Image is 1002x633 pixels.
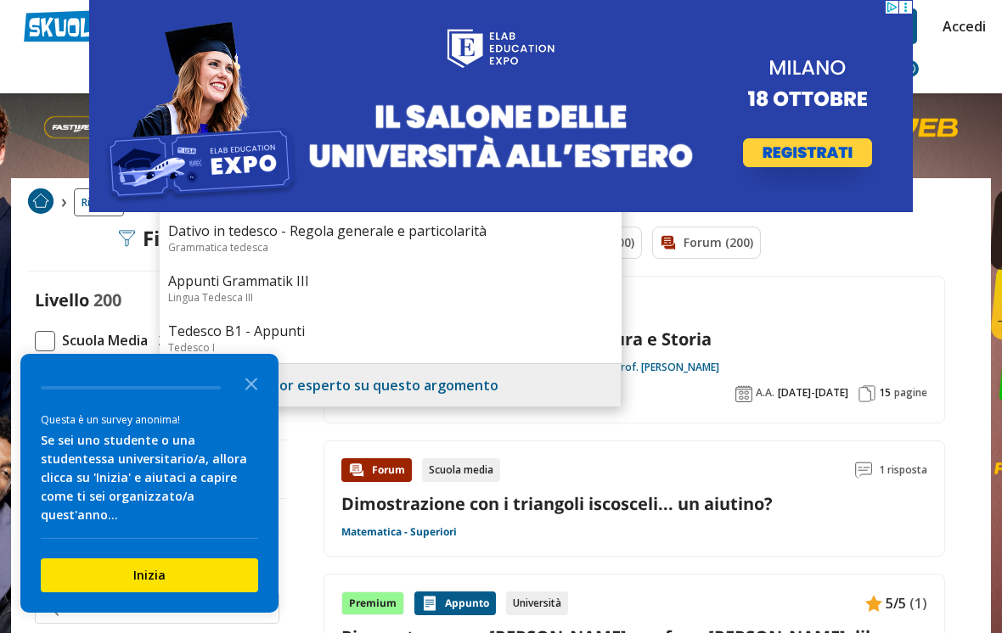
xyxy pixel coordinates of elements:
[168,322,613,340] a: Tedesco B1 - Appunti
[909,592,927,614] span: (1)
[660,234,677,251] img: Forum filtro contenuto
[615,361,719,374] a: Prof. [PERSON_NAME]
[348,462,365,479] img: Forum contenuto
[28,188,53,216] a: Home
[168,290,613,305] div: Lingua Tedesca III
[341,328,927,350] a: Riassunto esame Spagnolo - Cultura e Storia
[341,458,412,482] div: Forum
[20,354,279,613] div: Survey
[778,386,848,400] span: [DATE]-[DATE]
[855,462,872,479] img: Commenti lettura
[943,8,978,44] a: Accedi
[234,366,268,400] button: Close the survey
[894,386,927,400] span: pagine
[421,595,438,612] img: Appunti contenuto
[194,376,498,395] a: Trova un tutor esperto su questo argomento
[735,385,752,402] img: Anno accademico
[151,329,181,351] span: 200
[341,525,457,539] a: Matematica - Superiori
[879,386,891,400] span: 15
[93,288,121,311] span: 200
[41,412,258,428] div: Questa è un survey anonima!
[35,288,89,311] label: Livello
[879,458,927,482] span: 1 risposta
[55,329,148,351] span: Scuola Media
[168,221,613,240] a: Dativo in tedesco - Regola generale e particolarità
[168,272,613,290] a: Appunti Grammatik III
[858,385,875,402] img: Pagine
[652,227,761,259] a: Forum (200)
[28,188,53,214] img: Home
[341,591,404,615] div: Premium
[886,592,906,614] span: 5/5
[168,240,613,255] div: Grammatica tedesca
[414,591,496,615] div: Appunto
[341,492,773,515] a: Dimostrazione con i triangoli iscosceli... un aiutino?
[506,591,568,615] div: Università
[41,558,258,592] button: Inizia
[756,386,774,400] span: A.A.
[119,230,136,247] img: Filtra filtri mobile
[865,595,882,612] img: Appunti contenuto
[74,188,124,216] a: Ricerca
[41,431,258,524] div: Se sei uno studente o una studentessa universitario/a, allora clicca su 'Inizia' e aiutaci a capi...
[422,458,500,482] div: Scuola media
[168,340,613,355] div: Tedesco I
[119,227,196,250] div: Filtra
